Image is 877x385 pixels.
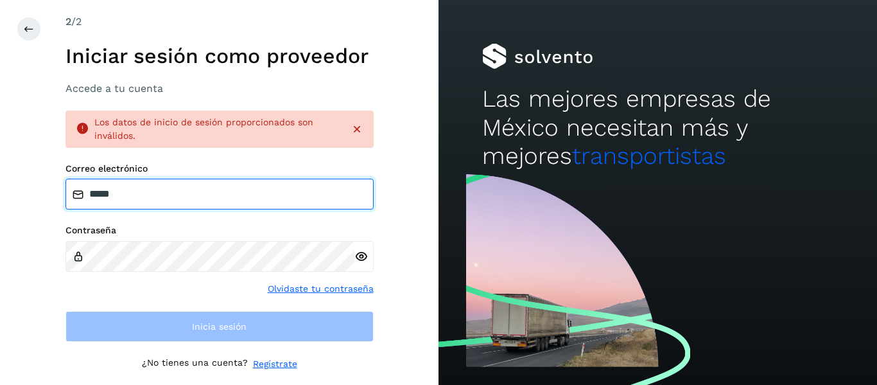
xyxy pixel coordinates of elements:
h2: Las mejores empresas de México necesitan más y mejores [482,85,833,170]
button: Inicia sesión [65,311,374,342]
span: 2 [65,15,71,28]
div: Los datos de inicio de sesión proporcionados son inválidos. [94,116,340,143]
span: Inicia sesión [192,322,247,331]
a: Regístrate [253,357,297,371]
h3: Accede a tu cuenta [65,82,374,94]
div: /2 [65,14,374,30]
label: Correo electrónico [65,163,374,174]
span: transportistas [572,142,726,170]
label: Contraseña [65,225,374,236]
a: Olvidaste tu contraseña [268,282,374,296]
p: ¿No tienes una cuenta? [142,357,248,371]
h1: Iniciar sesión como proveedor [65,44,374,68]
